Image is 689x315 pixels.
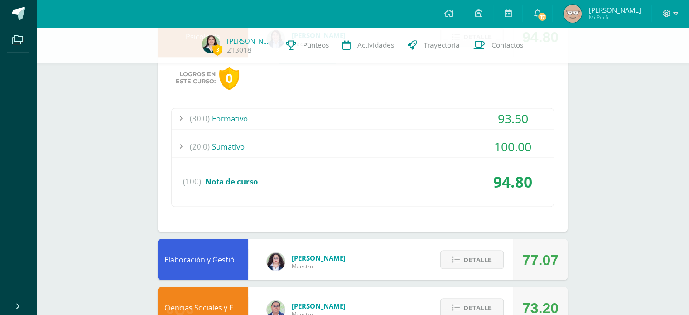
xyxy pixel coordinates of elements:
span: (100) [183,165,201,199]
span: 17 [537,12,547,22]
a: 213018 [227,45,251,55]
a: [PERSON_NAME] [227,36,272,45]
span: Trayectoria [424,40,460,50]
div: Formativo [172,108,554,129]
img: 4935db1020889ec8a770b94a1ae4485b.png [202,35,220,53]
a: Actividades [336,27,401,63]
span: Maestro [292,262,346,270]
span: 3 [212,44,222,55]
a: Contactos [467,27,530,63]
span: Mi Perfil [588,14,641,21]
span: Nota de curso [205,176,258,187]
span: (20.0) [190,136,210,157]
span: Contactos [491,40,523,50]
img: 1d5ff08e5e634c33347504321c809827.png [564,5,582,23]
img: ba02aa29de7e60e5f6614f4096ff8928.png [267,252,285,271]
span: Actividades [357,40,394,50]
span: Logros en este curso: [176,71,216,85]
button: Detalle [440,250,504,269]
span: (80.0) [190,108,210,129]
div: Sumativo [172,136,554,157]
div: 0 [219,67,239,90]
span: [PERSON_NAME] [588,5,641,15]
a: Trayectoria [401,27,467,63]
span: Punteos [303,40,329,50]
div: 93.50 [472,108,554,129]
span: [PERSON_NAME] [292,301,346,310]
div: 100.00 [472,136,554,157]
span: Detalle [463,251,492,268]
div: Elaboración y Gestión de Proyectos [158,239,248,280]
div: 94.80 [472,165,554,199]
div: 77.07 [522,239,559,280]
span: [PERSON_NAME] [292,253,346,262]
a: Punteos [279,27,336,63]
